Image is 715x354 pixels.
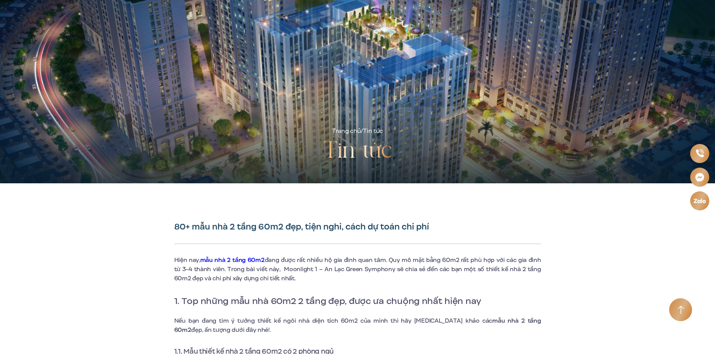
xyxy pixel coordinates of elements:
span: đẹp, ấn tượng dưới đây nhé!. [191,326,271,334]
img: Phone icon [695,149,704,158]
div: / [332,127,383,136]
img: Zalo icon [693,198,706,204]
img: Arrow icon [678,306,684,314]
img: Messenger icon [695,172,705,182]
b: mẫu nhà 2 tầng 60m2 [174,317,541,334]
span: Tin tức [363,127,383,135]
h2: Tin tức [323,136,392,166]
span: Hiện nay, [174,256,200,264]
span: Nếu bạn đang tìm ý tưởng thiết kế ngôi nhà diện tích 60m2 của mình thì hãy [MEDICAL_DATA] khảo các [174,317,493,325]
span: 1. Top những mẫu nhà 60m2 2 tầng đẹp, được ưa chuộng nhất hiện nay [174,294,482,307]
a: mẫu nhà 2 tầng 60m2 [200,256,265,264]
span: đang được rất nhiều hộ gia đình quan tâm. Quy mô mặt bằng 60m2 rất phù hợp với các gia đình ... [174,256,541,283]
h1: 80+ mẫu nhà 2 tầng 60m2 đẹp, tiện nghi, cách dự toán chi phí [174,221,541,232]
a: Trang chủ [332,127,361,135]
